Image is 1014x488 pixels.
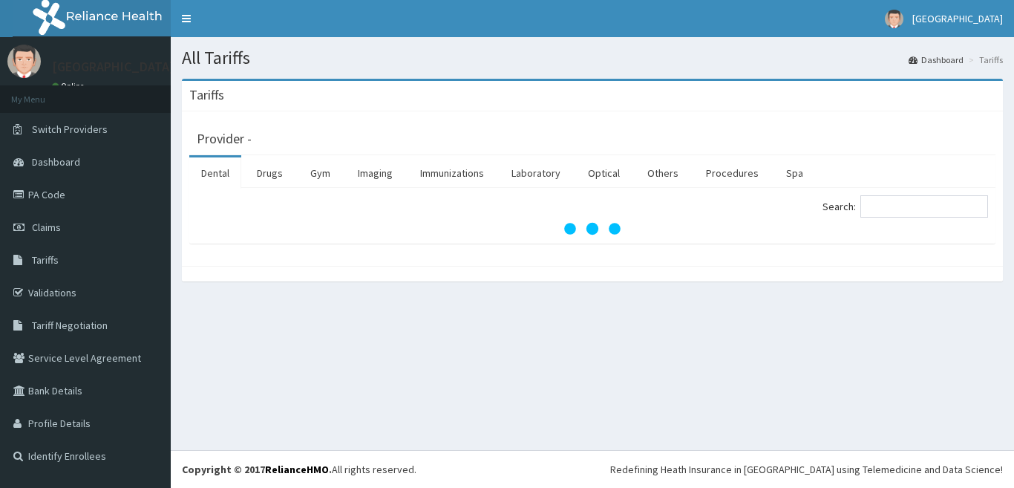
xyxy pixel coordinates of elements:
[885,10,903,28] img: User Image
[52,60,174,74] p: [GEOGRAPHIC_DATA]
[610,462,1003,477] div: Redefining Heath Insurance in [GEOGRAPHIC_DATA] using Telemedicine and Data Science!
[32,319,108,332] span: Tariff Negotiation
[265,463,329,476] a: RelianceHMO
[822,195,988,218] label: Search:
[346,157,405,189] a: Imaging
[171,450,1014,488] footer: All rights reserved.
[965,53,1003,66] li: Tariffs
[182,463,332,476] strong: Copyright © 2017 .
[860,195,988,218] input: Search:
[298,157,342,189] a: Gym
[576,157,632,189] a: Optical
[774,157,815,189] a: Spa
[563,199,622,258] svg: audio-loading
[189,88,224,102] h3: Tariffs
[408,157,496,189] a: Immunizations
[197,132,252,146] h3: Provider -
[182,48,1003,68] h1: All Tariffs
[909,53,964,66] a: Dashboard
[32,155,80,169] span: Dashboard
[32,123,108,136] span: Switch Providers
[694,157,771,189] a: Procedures
[7,45,41,78] img: User Image
[32,221,61,234] span: Claims
[32,253,59,267] span: Tariffs
[189,157,241,189] a: Dental
[635,157,690,189] a: Others
[245,157,295,189] a: Drugs
[52,81,88,91] a: Online
[500,157,572,189] a: Laboratory
[912,12,1003,25] span: [GEOGRAPHIC_DATA]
